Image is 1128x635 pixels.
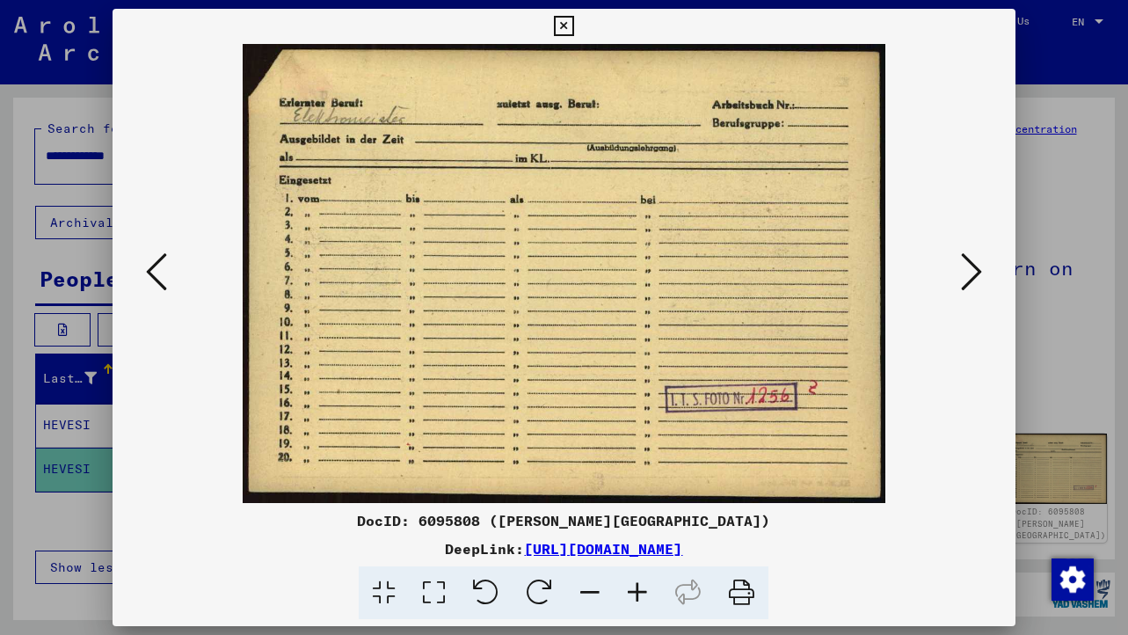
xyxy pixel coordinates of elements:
[172,44,955,503] img: 002.jpg
[113,538,1015,559] div: DeepLink:
[1052,558,1094,601] img: Change consent
[113,510,1015,531] div: DocID: 6095808 ([PERSON_NAME][GEOGRAPHIC_DATA])
[1051,558,1093,600] div: Change consent
[524,540,682,558] a: [URL][DOMAIN_NAME]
